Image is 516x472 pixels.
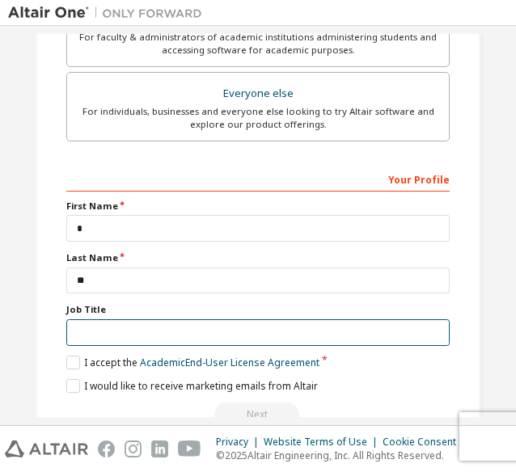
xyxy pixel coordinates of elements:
[8,5,210,21] img: Altair One
[98,440,115,457] img: facebook.svg
[178,440,201,457] img: youtube.svg
[66,166,450,192] div: Your Profile
[77,105,439,131] div: For individuals, businesses and everyone else looking to try Altair software and explore our prod...
[77,31,439,57] div: For faculty & administrators of academic institutions administering students and accessing softwa...
[216,436,264,449] div: Privacy
[66,379,318,393] label: I would like to receive marketing emails from Altair
[66,200,450,213] label: First Name
[66,303,450,316] label: Job Title
[66,402,450,427] div: Read and acccept EULA to continue
[5,440,88,457] img: altair_logo.svg
[125,440,142,457] img: instagram.svg
[151,440,168,457] img: linkedin.svg
[216,449,466,462] p: © 2025 Altair Engineering, Inc. All Rights Reserved.
[140,356,319,369] a: Academic End-User License Agreement
[66,356,319,369] label: I accept the
[77,82,439,105] div: Everyone else
[383,436,466,449] div: Cookie Consent
[66,251,450,264] label: Last Name
[264,436,383,449] div: Website Terms of Use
